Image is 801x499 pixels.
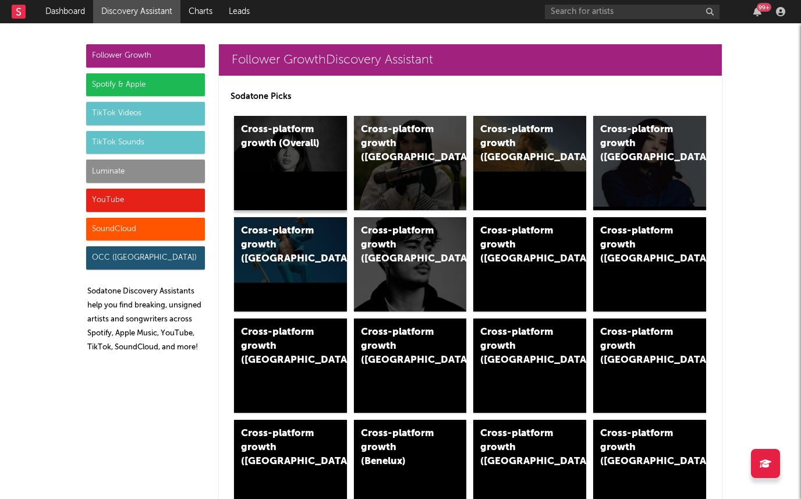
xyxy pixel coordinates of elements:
a: Cross-platform growth ([GEOGRAPHIC_DATA]) [234,217,347,312]
p: Sodatone Picks [231,90,710,104]
a: Cross-platform growth ([GEOGRAPHIC_DATA]) [354,318,467,413]
a: Cross-platform growth ([GEOGRAPHIC_DATA]) [473,116,586,210]
input: Search for artists [545,5,720,19]
div: Cross-platform growth ([GEOGRAPHIC_DATA]) [600,427,679,469]
div: Cross-platform growth ([GEOGRAPHIC_DATA]) [600,123,679,165]
div: Follower Growth [86,44,205,68]
div: Cross-platform growth ([GEOGRAPHIC_DATA]) [480,427,559,469]
p: Sodatone Discovery Assistants help you find breaking, unsigned artists and songwriters across Spo... [87,285,205,355]
a: Cross-platform growth ([GEOGRAPHIC_DATA]/GSA) [473,217,586,312]
div: YouTube [86,189,205,212]
div: Spotify & Apple [86,73,205,97]
div: Cross-platform growth (Overall) [241,123,320,151]
button: 99+ [753,7,761,16]
a: Cross-platform growth ([GEOGRAPHIC_DATA]) [593,116,706,210]
div: Cross-platform growth ([GEOGRAPHIC_DATA]) [480,325,559,367]
a: Cross-platform growth ([GEOGRAPHIC_DATA]) [354,217,467,312]
div: Cross-platform growth ([GEOGRAPHIC_DATA]) [480,123,559,165]
a: Follower GrowthDiscovery Assistant [219,44,722,76]
div: Cross-platform growth ([GEOGRAPHIC_DATA]) [241,224,320,266]
a: Cross-platform growth ([GEOGRAPHIC_DATA]) [234,318,347,413]
div: Cross-platform growth ([GEOGRAPHIC_DATA]) [600,325,679,367]
div: TikTok Videos [86,102,205,125]
div: 99 + [757,3,771,12]
div: Cross-platform growth ([GEOGRAPHIC_DATA]) [361,123,440,165]
a: Cross-platform growth ([GEOGRAPHIC_DATA]) [593,217,706,312]
div: TikTok Sounds [86,131,205,154]
div: Cross-platform growth ([GEOGRAPHIC_DATA]/GSA) [480,224,559,266]
a: Cross-platform growth ([GEOGRAPHIC_DATA]) [473,318,586,413]
div: Cross-platform growth ([GEOGRAPHIC_DATA]) [361,224,440,266]
div: Luminate [86,160,205,183]
div: OCC ([GEOGRAPHIC_DATA]) [86,246,205,270]
div: SoundCloud [86,218,205,241]
a: Cross-platform growth ([GEOGRAPHIC_DATA]) [354,116,467,210]
a: Cross-platform growth ([GEOGRAPHIC_DATA]) [593,318,706,413]
div: Cross-platform growth ([GEOGRAPHIC_DATA]) [241,325,320,367]
div: Cross-platform growth (Benelux) [361,427,440,469]
div: Cross-platform growth ([GEOGRAPHIC_DATA]) [600,224,679,266]
div: Cross-platform growth ([GEOGRAPHIC_DATA]) [361,325,440,367]
a: Cross-platform growth (Overall) [234,116,347,210]
div: Cross-platform growth ([GEOGRAPHIC_DATA]) [241,427,320,469]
